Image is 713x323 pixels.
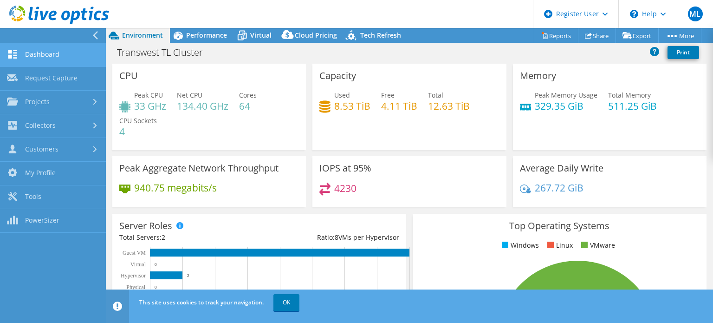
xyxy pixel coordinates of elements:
span: This site uses cookies to track your navigation. [139,298,264,306]
div: Total Servers: [119,232,259,243]
a: Print [668,46,699,59]
span: Tech Refresh [360,31,401,40]
h4: 12.63 TiB [428,101,470,111]
text: Guest VM [123,250,146,256]
h4: 33 GHz [134,101,166,111]
div: Ratio: VMs per Hypervisor [259,232,399,243]
h4: 134.40 GHz [177,101,228,111]
span: Performance [186,31,227,40]
span: Used [334,91,350,99]
span: Environment [122,31,163,40]
h4: 511.25 GiB [608,101,657,111]
h4: 940.75 megabits/s [134,183,217,193]
h3: IOPS at 95% [319,163,371,173]
h3: Peak Aggregate Network Throughput [119,163,279,173]
h4: 267.72 GiB [535,183,583,193]
text: Hypervisor [121,272,146,279]
span: Total Memory [608,91,651,99]
span: ML [688,7,703,21]
span: Net CPU [177,91,202,99]
a: Export [616,28,659,43]
a: Reports [534,28,578,43]
li: Linux [545,240,573,250]
a: More [658,28,701,43]
span: 2 [162,233,165,242]
text: 0 [155,285,157,290]
span: Total [428,91,443,99]
h4: 64 [239,101,257,111]
h4: 4230 [334,183,356,193]
li: VMware [579,240,615,250]
span: Cores [239,91,257,99]
li: Windows [499,240,539,250]
h3: Server Roles [119,221,172,231]
span: Peak Memory Usage [535,91,597,99]
h4: 329.35 GiB [535,101,597,111]
text: Virtual [130,261,146,268]
h3: Average Daily Write [520,163,603,173]
span: Peak CPU [134,91,163,99]
span: CPU Sockets [119,116,157,125]
text: Physical [126,284,145,290]
text: 0 [155,262,157,267]
span: Free [381,91,395,99]
span: 8 [335,233,338,242]
text: 2 [187,273,189,278]
a: OK [273,294,299,311]
h4: 4.11 TiB [381,101,417,111]
h3: Top Operating Systems [420,221,700,231]
a: Share [578,28,616,43]
svg: \n [630,10,638,18]
h3: Capacity [319,71,356,81]
h3: Memory [520,71,556,81]
h4: 4 [119,126,157,137]
h4: 8.53 TiB [334,101,370,111]
span: Cloud Pricing [295,31,337,40]
h1: Transwest TL Cluster [113,47,217,58]
span: Virtual [250,31,272,40]
h3: CPU [119,71,138,81]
